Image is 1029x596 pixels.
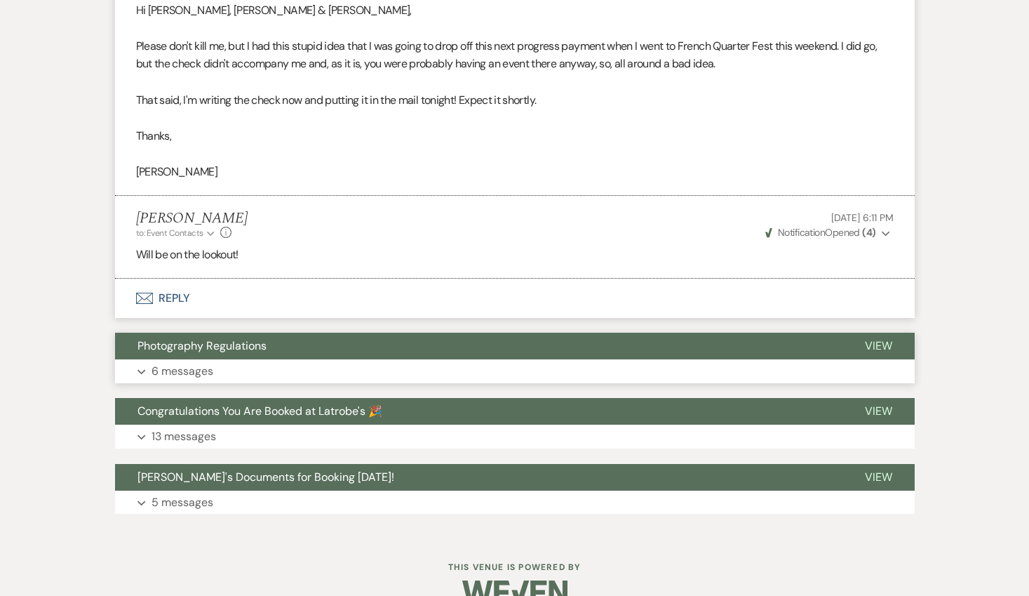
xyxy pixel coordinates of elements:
p: Thanks, [136,127,894,145]
p: 6 messages [152,362,213,380]
span: to: Event Contacts [136,227,203,239]
span: Opened [765,226,876,239]
button: View [842,464,915,491]
button: View [842,333,915,359]
p: That said, I'm writing the check now and putting it in the mail tonight! Expect it shortly. [136,91,894,110]
p: Will be on the lookout! [136,246,894,264]
button: [PERSON_NAME]'s Documents for Booking [DATE]! [115,464,842,491]
span: View [865,470,892,484]
span: View [865,338,892,353]
button: 6 messages [115,359,915,383]
strong: ( 4 ) [862,226,875,239]
button: 13 messages [115,425,915,449]
span: Notification [778,226,825,239]
p: Please don't kill me, but I had this stupid idea that I was going to drop off this next progress ... [136,37,894,73]
span: View [865,404,892,418]
button: NotificationOpened (4) [763,225,894,240]
span: Congratulations You Are Booked at Latrobe's 🎉 [137,404,382,418]
button: Reply [115,279,915,318]
span: [DATE] 6:11 PM [831,211,893,224]
button: Congratulations You Are Booked at Latrobe's 🎉 [115,398,842,425]
p: 5 messages [152,494,213,512]
p: 13 messages [152,428,216,446]
p: Hi [PERSON_NAME], [PERSON_NAME] & [PERSON_NAME], [136,1,894,20]
button: Photography Regulations [115,333,842,359]
h5: [PERSON_NAME] [136,210,248,227]
button: to: Event Contacts [136,227,217,239]
span: [PERSON_NAME]'s Documents for Booking [DATE]! [137,470,394,484]
span: Photography Regulations [137,338,267,353]
button: View [842,398,915,425]
p: [PERSON_NAME] [136,163,894,181]
button: 5 messages [115,491,915,515]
